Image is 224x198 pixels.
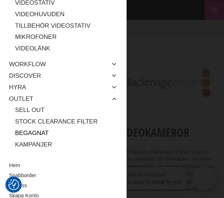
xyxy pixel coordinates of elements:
[15,139,117,150] a: Kampanjer
[8,178,19,191] button: Samtyckesinställningar
[9,181,117,191] a: Om oss
[9,59,46,70] a: Workflow
[15,127,117,139] a: Begagnat
[15,20,117,31] a: Tillbehör Videostativ
[9,93,33,104] a: Outlet
[15,43,117,54] a: Videolänk
[15,116,117,127] a: Stock Clearance Filter
[8,179,19,190] img: Revisit consent button
[9,161,117,171] a: Hem
[15,104,117,116] a: Sell out
[15,9,117,20] a: Videohuvuden
[9,70,41,82] a: Discover
[15,31,117,43] a: Mikrofoner
[9,171,117,181] a: Snabborder
[9,82,26,93] a: Hyra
